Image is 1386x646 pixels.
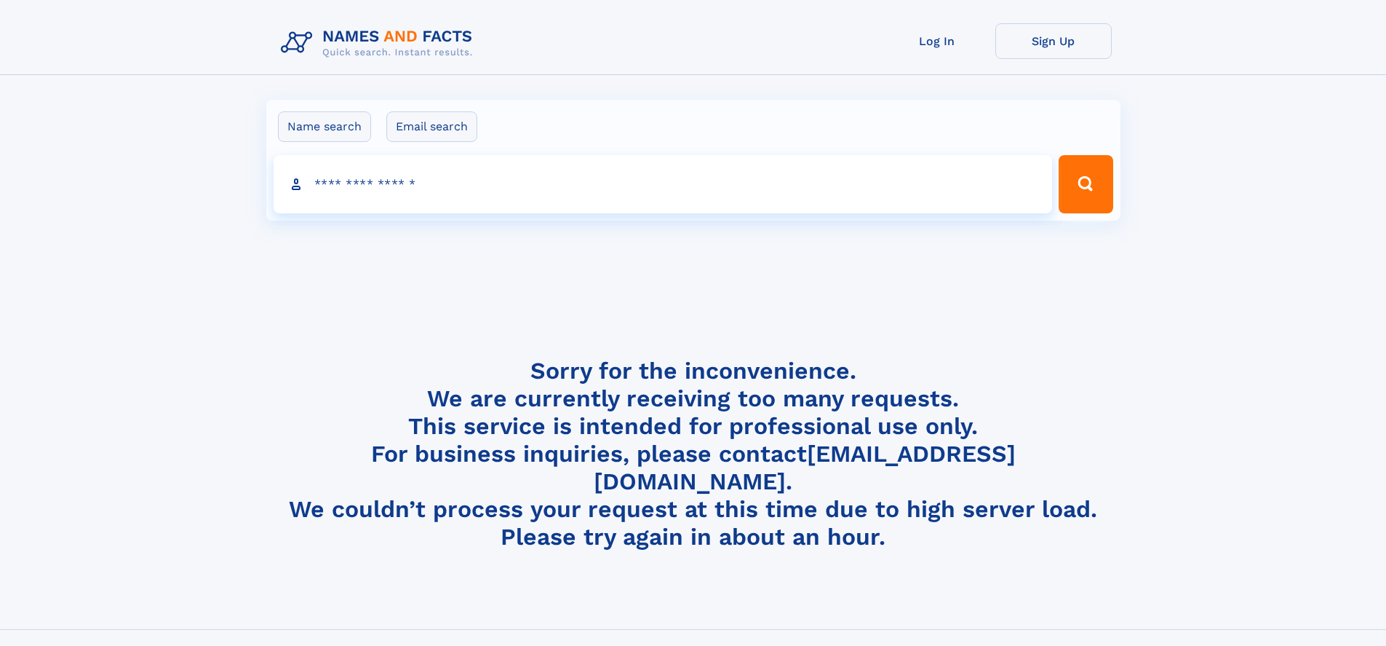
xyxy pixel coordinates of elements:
[274,155,1053,213] input: search input
[275,357,1112,551] h4: Sorry for the inconvenience. We are currently receiving too many requests. This service is intend...
[879,23,995,59] a: Log In
[1059,155,1112,213] button: Search Button
[594,440,1016,495] a: [EMAIL_ADDRESS][DOMAIN_NAME]
[995,23,1112,59] a: Sign Up
[386,111,477,142] label: Email search
[278,111,371,142] label: Name search
[275,23,485,63] img: Logo Names and Facts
